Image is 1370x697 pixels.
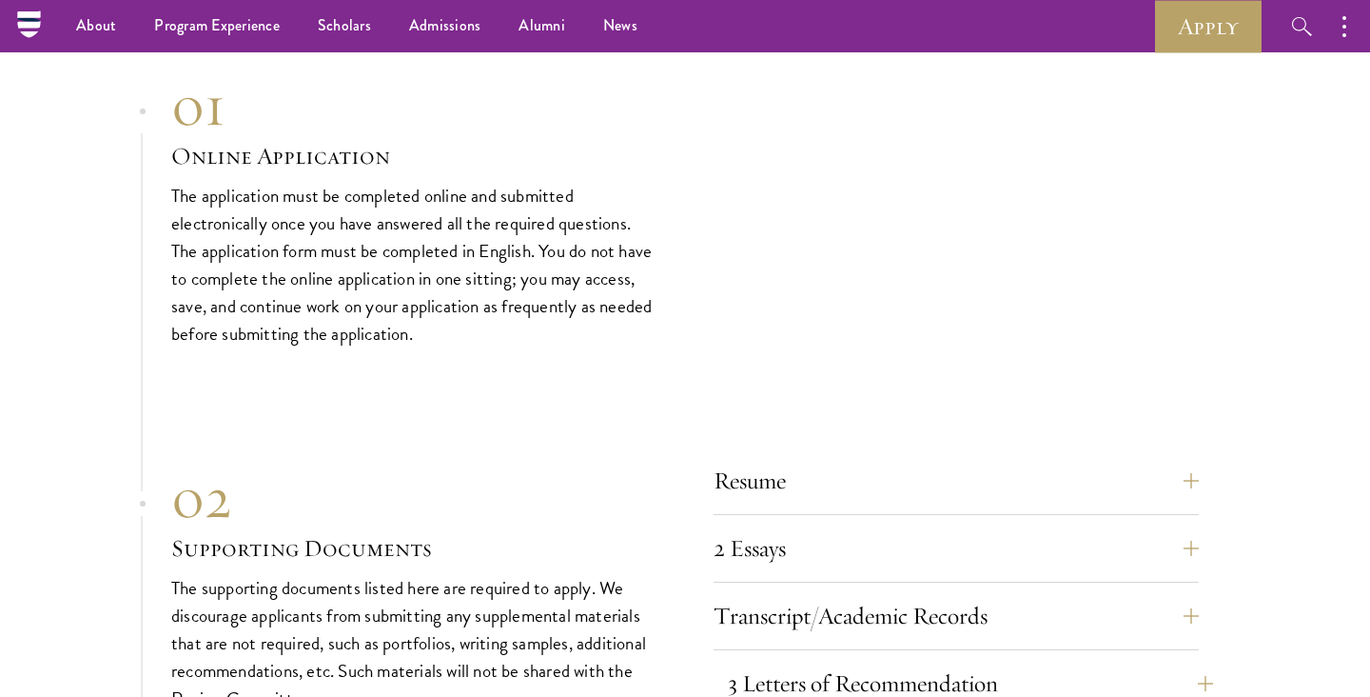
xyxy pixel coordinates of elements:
[714,458,1199,504] button: Resume
[171,464,656,532] div: 02
[171,140,656,172] h3: Online Application
[171,182,656,348] p: The application must be completed online and submitted electronically once you have answered all ...
[714,593,1199,639] button: Transcript/Academic Records
[714,526,1199,571] button: 2 Essays
[171,532,656,565] h3: Supporting Documents
[171,71,656,140] div: 01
